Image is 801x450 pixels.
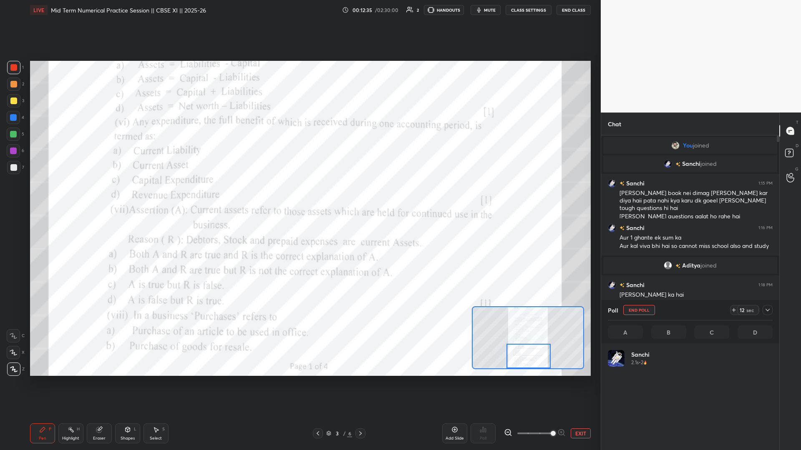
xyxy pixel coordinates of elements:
[62,436,79,440] div: Highlight
[620,291,773,299] div: [PERSON_NAME] ka hai
[150,436,162,440] div: Select
[683,142,693,149] span: You
[664,160,672,168] img: 3
[7,94,24,107] div: 3
[7,127,24,141] div: 5
[700,262,717,269] span: joined
[424,5,464,15] button: HANDOUTS
[506,5,552,15] button: CLASS SETTINGS
[557,5,591,15] button: End Class
[347,430,352,437] div: 6
[641,359,643,366] h5: 2
[7,346,25,359] div: X
[7,329,25,342] div: C
[333,431,341,436] div: 3
[134,427,136,431] div: L
[7,111,24,124] div: 4
[484,7,496,13] span: mute
[623,305,655,315] button: End Poll
[620,283,625,287] img: no-rating-badge.077c3623.svg
[620,181,625,186] img: no-rating-badge.077c3623.svg
[77,427,80,431] div: H
[700,160,717,167] span: joined
[571,428,591,438] button: EXIT
[39,436,46,440] div: Pen
[625,223,645,232] h6: Sanchi
[796,119,798,125] p: T
[343,431,345,436] div: /
[608,306,618,315] h4: Poll
[631,350,650,359] h4: Sanchi
[608,350,625,367] img: 3
[682,262,700,269] span: Aditya
[682,160,700,167] span: Sanchi
[671,141,680,150] img: fc0a0bd67a3b477f9557aca4a29aa0ad.19086291_AOh14GgchNdmiCeYbMdxktaSN3Z4iXMjfHK5yk43KqG_6w%3Ds96-c
[121,436,135,440] div: Shapes
[643,360,647,365] img: streak-poll-icon.44701ccd.svg
[51,6,206,14] h4: Mid Term Numerical Practice Session || CBSE XI || 2025-26
[675,264,680,268] img: no-rating-badge.077c3623.svg
[631,359,639,366] h5: 2.1s
[795,166,798,172] p: G
[758,181,773,186] div: 1:15 PM
[639,359,641,366] h5: •
[693,142,709,149] span: joined
[608,350,773,450] div: grid
[796,142,798,149] p: D
[601,113,628,135] p: Chat
[7,161,24,174] div: 7
[664,261,672,270] img: default.png
[608,224,616,232] img: 3
[620,189,773,212] div: [PERSON_NAME] book nei dimag [PERSON_NAME] kar diya haii pata nahi kya karu dk goeel [PERSON_NAME...
[758,225,773,230] div: 1:16 PM
[7,61,24,74] div: 1
[7,144,24,157] div: 6
[7,362,25,376] div: Z
[738,307,745,313] div: 12
[49,427,51,431] div: P
[471,5,501,15] button: mute
[30,5,48,15] div: LIVE
[625,179,645,187] h6: Sanchi
[601,135,779,387] div: grid
[608,179,616,187] img: 3
[620,212,773,221] div: [PERSON_NAME] questions galat ho rahe hai
[620,242,773,250] div: Aur kal viva bhi hai so cannot miss school also and study
[608,281,616,289] img: 3
[625,280,645,289] h6: Sanchi
[93,436,106,440] div: Eraser
[446,436,464,440] div: Add Slide
[620,226,625,230] img: no-rating-badge.077c3623.svg
[620,234,773,242] div: Aur 1 ghante ek sum ka
[7,77,24,91] div: 2
[417,8,419,12] div: 2
[758,282,773,287] div: 1:18 PM
[675,162,680,167] img: no-rating-badge.077c3623.svg
[162,427,165,431] div: S
[620,299,773,307] div: January
[745,307,755,313] div: sec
